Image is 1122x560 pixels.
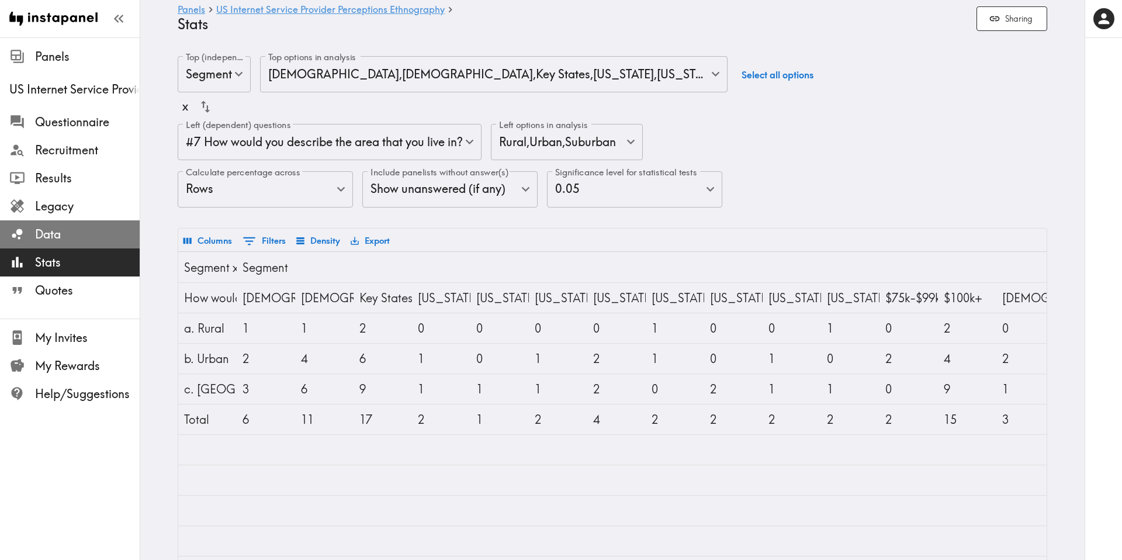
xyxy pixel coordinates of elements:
[476,313,523,343] div: 0
[710,374,757,404] div: 2
[476,344,523,374] div: 0
[535,313,581,343] div: 0
[35,254,140,271] span: Stats
[35,358,140,374] span: My Rewards
[418,283,465,313] div: Washington
[885,283,932,313] div: $75k-$99k
[710,344,757,374] div: 0
[184,374,231,404] div: c. Suburban
[243,283,289,313] div: Male
[476,283,523,313] div: North Dakota
[418,344,465,374] div: 1
[710,283,757,313] div: Missouri
[652,374,698,404] div: 0
[768,313,815,343] div: 0
[768,283,815,313] div: Illinois
[186,119,290,132] label: Left (dependent) questions
[359,283,406,313] div: Key States
[827,405,874,434] div: 2
[652,283,698,313] div: Georgia
[35,198,140,215] span: Legacy
[301,405,348,434] div: 11
[1002,374,1049,404] div: 1
[944,405,991,434] div: 15
[593,405,640,434] div: 4
[301,313,348,343] div: 1
[216,5,445,16] a: US Internet Service Provider Perceptions Ethnography
[243,405,289,434] div: 6
[293,231,343,251] button: Density
[535,283,581,313] div: Arizona
[1002,405,1049,434] div: 3
[186,166,300,179] label: Calculate percentage across
[418,374,465,404] div: 1
[35,142,140,158] span: Recruitment
[370,166,508,179] label: Include panelists without answer(s)
[710,313,757,343] div: 0
[1002,344,1049,374] div: 2
[418,313,465,343] div: 0
[652,313,698,343] div: 1
[885,405,932,434] div: 2
[35,226,140,243] span: Data
[35,282,140,299] span: Quotes
[178,5,205,16] a: Panels
[184,405,231,434] div: Total
[301,344,348,374] div: 4
[827,313,874,343] div: 1
[768,374,815,404] div: 1
[976,6,1047,32] button: Sharing
[593,374,640,404] div: 2
[182,94,188,119] div: x
[35,330,140,346] span: My Invites
[593,283,640,313] div: Texas
[240,231,289,251] button: Show filters
[652,344,698,374] div: 1
[268,51,356,64] label: Top options in analysis
[184,313,231,343] div: a. Rural
[827,283,874,313] div: Minnesota
[186,51,245,64] label: Top (independent) questions
[593,344,640,374] div: 2
[491,124,643,160] div: Rural , Urban , Suburban
[178,124,482,160] div: #7 How would you describe the area that you live in?
[359,405,406,434] div: 17
[476,405,523,434] div: 1
[301,374,348,404] div: 6
[476,374,523,404] div: 1
[362,171,538,208] div: Show unanswered (if any)
[944,344,991,374] div: 4
[737,56,818,94] button: Select all options
[768,344,815,374] div: 1
[499,119,588,132] label: Left options in analysis
[885,344,932,374] div: 2
[243,253,289,282] div: Segment
[359,374,406,404] div: 9
[9,81,140,98] span: US Internet Service Provider Perceptions Ethnography
[35,49,140,65] span: Panels
[1002,313,1049,343] div: 0
[301,283,348,313] div: Female
[710,405,757,434] div: 2
[178,16,967,33] h4: Stats
[181,231,235,251] button: Select columns
[35,386,140,402] span: Help/Suggestions
[593,313,640,343] div: 0
[944,374,991,404] div: 9
[547,171,722,208] div: 0.05
[359,344,406,374] div: 6
[359,313,406,343] div: 2
[827,374,874,404] div: 1
[243,344,289,374] div: 2
[535,405,581,434] div: 2
[944,283,991,313] div: $100k+
[184,344,231,374] div: b. Urban
[35,170,140,186] span: Results
[260,56,728,92] div: [DEMOGRAPHIC_DATA] , [DEMOGRAPHIC_DATA] , Key States , [US_STATE] , [US_STATE] , [US_STATE] , [US...
[243,313,289,343] div: 1
[535,344,581,374] div: 1
[348,231,393,251] button: Export
[885,313,932,343] div: 0
[243,374,289,404] div: 3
